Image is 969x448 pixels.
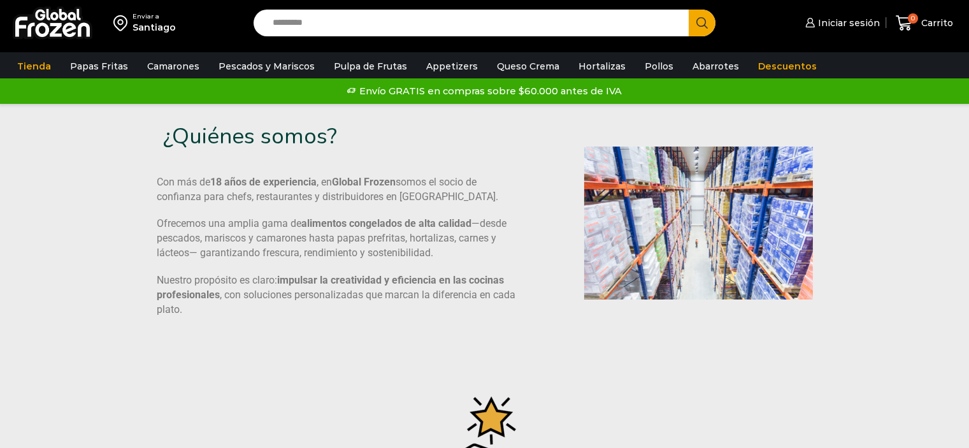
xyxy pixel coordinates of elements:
a: Pulpa de Frutas [327,54,413,78]
span: Carrito [918,17,953,29]
a: Appetizers [420,54,484,78]
p: Con más de , en somos el socio de confianza para chefs, restaurantes y distribuidores en [GEOGRAP... [157,175,519,205]
p: Ofrecemos una amplia gama de —desde pescados, mariscos y camarones hasta papas prefritas, hortali... [157,217,519,261]
b: impulsar la creatividad y eficiencia en las cocinas profesionales [157,274,504,301]
a: Tienda [11,54,57,78]
span: 0 [908,13,918,24]
b: Global Frozen [332,176,396,188]
div: Enviar a [133,12,176,21]
a: Hortalizas [572,54,632,78]
div: Santiago [133,21,176,34]
p: Nuestro propósito es claro: , con soluciones personalizadas que marcan la diferencia en cada plato. [157,273,519,317]
a: Descuentos [752,54,823,78]
b: 18 años de experiencia [210,176,317,188]
span: Iniciar sesión [815,17,880,29]
b: alimentos congelados de alta calidad [301,217,471,229]
a: Camarones [141,54,206,78]
a: Pollos [638,54,680,78]
a: Pescados y Mariscos [212,54,321,78]
a: Abarrotes [686,54,745,78]
h3: ¿Quiénes somos? [163,123,471,150]
img: address-field-icon.svg [113,12,133,34]
button: Search button [689,10,715,36]
a: Queso Crema [491,54,566,78]
a: Papas Fritas [64,54,134,78]
a: Iniciar sesión [802,10,880,36]
a: 0 Carrito [893,8,956,38]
